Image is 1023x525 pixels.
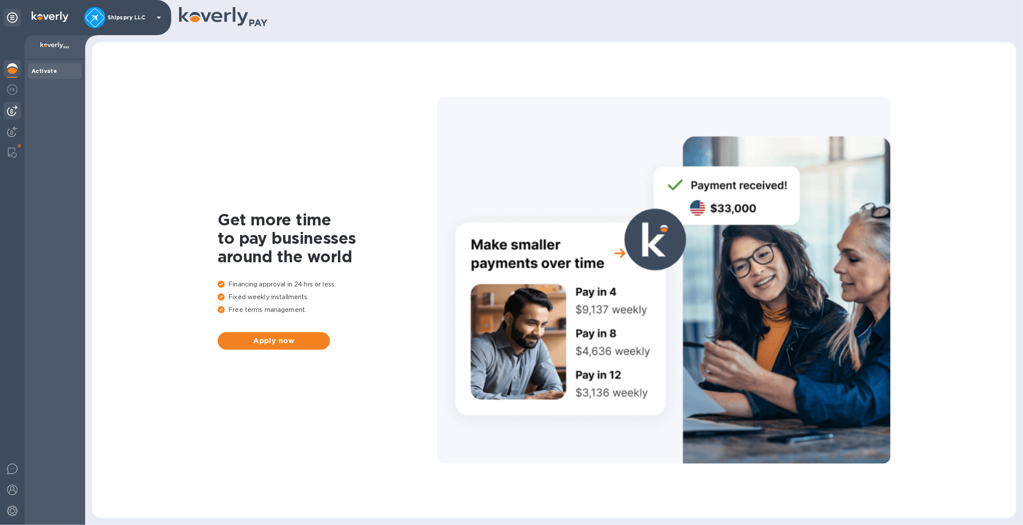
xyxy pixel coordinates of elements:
button: Apply now [218,332,330,350]
p: Shipspry LLC [108,14,151,21]
h1: Get more time to pay businesses around the world [218,210,437,266]
b: Activate [32,68,57,74]
div: Unpin categories [4,9,21,26]
img: Logo [32,11,68,22]
p: Financing approval in 24 hrs or less. [218,280,437,289]
p: Fixed weekly installments. [218,293,437,302]
img: Foreign exchange [7,84,18,95]
span: Apply now [225,336,323,346]
p: Free terms management. [218,305,437,315]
